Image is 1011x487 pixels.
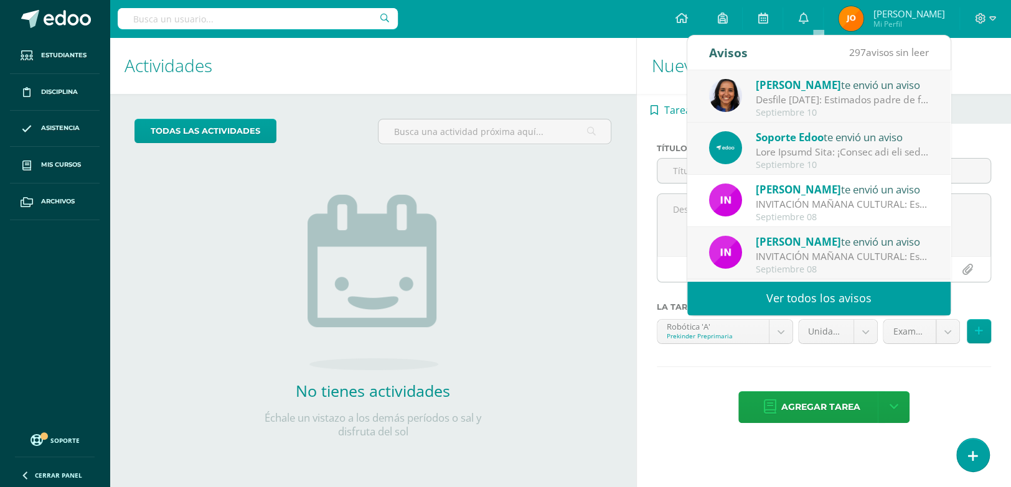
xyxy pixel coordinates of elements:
div: Septiembre 10 [756,108,929,118]
a: Soporte [15,431,95,448]
h2: No tienes actividades [248,380,497,401]
a: Tarea [637,94,704,124]
div: Septiembre 08 [756,212,929,223]
span: 297 [849,45,866,59]
label: Título: [657,144,848,153]
img: e4bfb1306657ee1b3f04ec402857feb8.png [709,131,742,164]
a: Disciplina [10,74,100,111]
h1: Actividades [125,37,621,94]
span: Unidad 4 [808,320,844,343]
div: Guía Rápida Edoo: ¡Conoce qué son los Bolsones o Divisiones de Nota!: En Edoo, buscamos que cada ... [756,145,929,159]
div: Robótica 'A' [667,320,759,332]
input: Título [657,159,847,183]
a: Robótica 'A'Prekinder Preprimaria [657,320,792,343]
span: Soporte [50,436,80,445]
a: Unidad 4 [799,320,877,343]
img: 49dcc5f07bc63dd4e845f3f2a9293567.png [709,236,742,269]
img: 0c788b9bcd4f76da369275594a3c6751.png [839,6,863,31]
input: Busca una actividad próxima aquí... [379,119,611,144]
span: Mis cursos [41,160,81,170]
a: Mis cursos [10,147,100,183]
span: Soporte Edoo [756,130,824,144]
div: Septiembre 10 [756,160,929,170]
div: INVITACIÓN MAÑANA CULTURAL: Estimado Padre de familia, Adjuntamos información de la mañana cultural [756,249,929,264]
span: Asistencia [41,123,80,133]
span: [PERSON_NAME] [756,182,841,197]
div: INVITACIÓN MAÑANA CULTURAL: Estimado Padre de familia, Adjuntamos información de la mañana cultural [756,197,929,211]
span: Cerrar panel [35,471,82,480]
span: Tarea [664,95,691,125]
a: Ver todos los avisos [687,281,951,315]
h1: Nueva actividad [652,37,996,94]
div: te envió un aviso [756,77,929,93]
div: Avisos [709,35,748,70]
img: no_activities.png [308,195,438,370]
a: Estudiantes [10,37,100,74]
span: Disciplina [41,87,78,97]
div: Septiembre 08 [756,264,929,275]
span: Agregar tarea [781,392,860,422]
input: Busca un usuario... [118,8,398,29]
span: [PERSON_NAME] [756,234,841,249]
label: La tarea se asignará a: [657,302,991,312]
img: 753ad19454036f687a336743bc38a894.png [709,79,742,112]
a: Examen (40.0%) [883,320,959,343]
span: [PERSON_NAME] [873,7,944,20]
span: Archivos [41,197,75,206]
a: Archivos [10,183,100,220]
span: Mi Perfil [873,19,944,29]
img: 49dcc5f07bc63dd4e845f3f2a9293567.png [709,183,742,216]
a: Asistencia [10,111,100,147]
a: todas las Actividades [134,119,276,143]
div: Desfile 14 de septiembre: Estimados padre de familia, es un gusto saludarlos. Por este medio les ... [756,93,929,107]
p: Échale un vistazo a los demás períodos o sal y disfruta del sol [248,411,497,438]
span: Examen (40.0%) [893,320,926,343]
span: Estudiantes [41,50,87,60]
div: te envió un aviso [756,181,929,197]
span: [PERSON_NAME] [756,78,841,92]
div: Prekinder Preprimaria [667,332,759,340]
span: avisos sin leer [849,45,929,59]
div: te envió un aviso [756,129,929,145]
div: te envió un aviso [756,233,929,249]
